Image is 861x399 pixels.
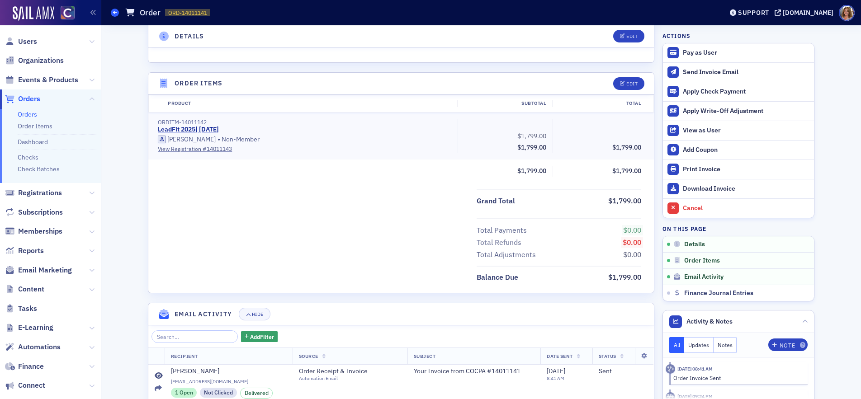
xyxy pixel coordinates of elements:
[158,136,216,144] a: [PERSON_NAME]
[18,165,60,173] a: Check Batches
[18,207,63,217] span: Subscriptions
[299,367,389,381] a: Order Receipt & InvoiceAutomation Email
[5,265,72,275] a: Email Marketing
[18,380,45,390] span: Connect
[684,289,753,297] span: Finance Journal Entries
[669,337,685,353] button: All
[683,107,809,115] div: Apply Write-Off Adjustment
[683,49,809,57] div: Pay as User
[18,56,64,66] span: Organizations
[13,6,54,21] img: SailAMX
[517,143,546,151] span: $1,799.00
[5,37,37,47] a: Users
[18,361,44,371] span: Finance
[683,165,809,174] div: Print Invoice
[171,367,286,376] a: [PERSON_NAME]
[477,237,525,248] span: Total Refunds
[683,68,809,76] div: Send Invoice Email
[18,323,53,333] span: E-Learning
[239,308,270,320] button: Hide
[517,167,546,175] span: $1,799.00
[140,7,161,18] h1: Order
[5,380,45,390] a: Connect
[18,153,38,161] a: Checks
[683,88,809,96] div: Apply Check Payment
[663,140,814,160] button: Add Coupon
[61,6,75,20] img: SailAMX
[18,37,37,47] span: Users
[18,110,37,118] a: Orders
[686,317,733,326] span: Activity & Notes
[662,32,691,40] h4: Actions
[18,75,78,85] span: Events & Products
[457,100,552,107] div: Subtotal
[684,257,720,265] span: Order Items
[151,330,238,343] input: Search…
[768,338,808,351] button: Note
[775,9,837,16] button: [DOMAIN_NAME]
[608,196,641,205] span: $1,799.00
[54,6,75,21] a: View Homepage
[613,77,644,90] button: Edit
[5,323,53,333] a: E-Learning
[683,204,809,212] div: Cancel
[171,388,197,398] div: 1 Open
[599,353,616,359] span: Status
[18,226,62,236] span: Memberships
[626,81,638,86] div: Edit
[547,353,573,359] span: Date Sent
[5,75,78,85] a: Events & Products
[175,79,222,88] h4: Order Items
[477,196,518,207] span: Grand Total
[18,284,44,294] span: Content
[5,304,37,314] a: Tasks
[623,225,641,235] span: $0.00
[18,246,44,256] span: Reports
[477,237,521,248] div: Total Refunds
[18,138,48,146] a: Dashboard
[626,34,638,39] div: Edit
[18,188,62,198] span: Registrations
[613,30,644,42] button: Edit
[663,43,814,62] button: Pay as User
[5,284,44,294] a: Content
[241,331,278,343] button: AddFilter
[299,376,381,381] div: Automation Email
[477,249,536,260] div: Total Adjustments
[168,9,207,17] span: ORD-14011141
[477,225,530,236] span: Total Payments
[175,32,204,41] h4: Details
[240,388,273,399] div: Delivered
[623,238,641,247] span: $0.00
[663,198,814,218] button: Cancel
[158,126,219,134] a: LeadFit 2025| [DATE]
[477,196,515,207] div: Grand Total
[780,343,795,348] div: Note
[18,122,52,130] a: Order Items
[783,9,833,17] div: [DOMAIN_NAME]
[175,310,232,319] h4: Email Activity
[684,240,705,249] span: Details
[5,94,40,104] a: Orders
[684,273,724,281] span: Email Activity
[839,5,855,21] span: Profile
[5,56,64,66] a: Organizations
[477,225,527,236] div: Total Payments
[683,127,809,135] div: View as User
[684,337,714,353] button: Updates
[161,100,457,107] div: Product
[18,94,40,104] span: Orders
[5,226,62,236] a: Memberships
[547,375,564,381] time: 8:41 AM
[738,9,769,17] div: Support
[200,388,237,398] div: Not Clicked
[663,82,814,101] button: Apply Check Payment
[608,272,641,282] span: $1,799.00
[252,312,264,317] div: Hide
[477,272,521,283] span: Balance Due
[167,136,216,144] div: [PERSON_NAME]
[158,119,451,126] div: ORDITM-14011142
[714,337,737,353] button: Notes
[673,374,801,382] div: Order Invoice Sent
[662,225,814,233] h4: On this page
